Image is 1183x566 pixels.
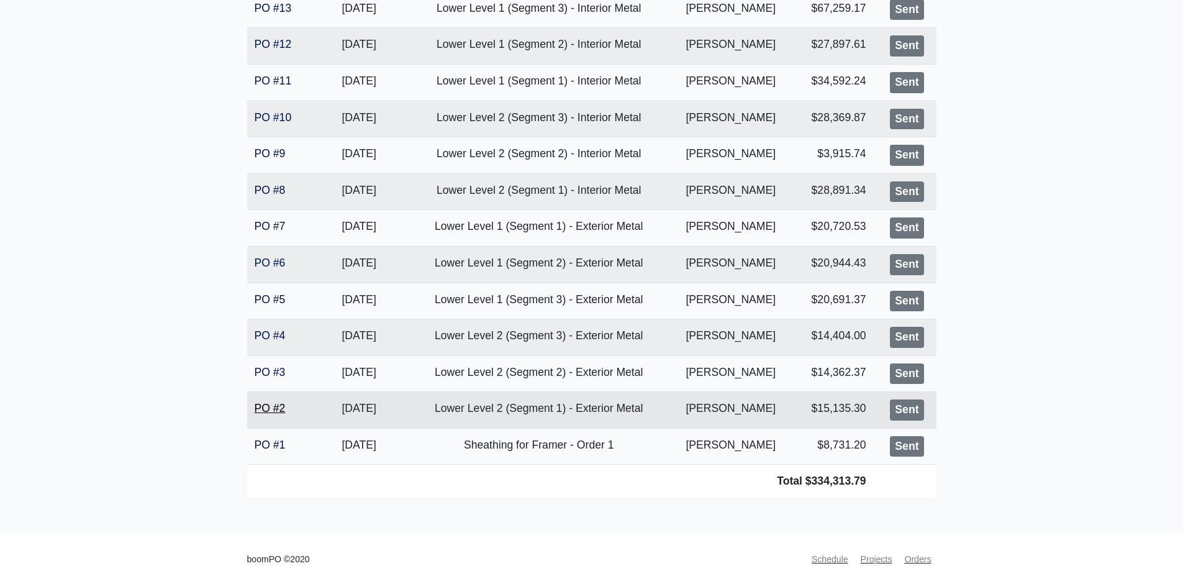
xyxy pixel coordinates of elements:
div: Sent [890,254,923,275]
td: $8,731.20 [792,428,874,465]
td: $20,691.37 [792,283,874,319]
td: [PERSON_NAME] [669,246,792,283]
td: $14,362.37 [792,355,874,392]
td: [DATE] [310,319,409,356]
td: Sheathing for Framer - Order 1 [408,428,669,465]
td: $28,369.87 [792,101,874,137]
td: [DATE] [310,283,409,319]
td: [PERSON_NAME] [669,64,792,101]
a: PO #7 [255,220,286,232]
td: [DATE] [310,428,409,465]
td: Lower Level 2 (Segment 1) - Interior Metal [408,173,669,210]
td: [PERSON_NAME] [669,173,792,210]
a: PO #10 [255,111,292,124]
td: [DATE] [310,137,409,174]
td: Lower Level 1 (Segment 2) - Exterior Metal [408,246,669,283]
td: [PERSON_NAME] [669,355,792,392]
a: PO #8 [255,184,286,196]
div: Sent [890,291,923,312]
a: PO #12 [255,38,292,50]
td: Lower Level 2 (Segment 3) - Exterior Metal [408,319,669,356]
div: Sent [890,436,923,457]
a: PO #5 [255,293,286,306]
td: [DATE] [310,64,409,101]
div: Sent [890,145,923,166]
td: Total $334,313.79 [247,465,874,498]
td: [PERSON_NAME] [669,210,792,247]
td: [PERSON_NAME] [669,392,792,429]
div: Sent [890,327,923,348]
td: [PERSON_NAME] [669,28,792,65]
td: [DATE] [310,246,409,283]
td: $28,891.34 [792,173,874,210]
td: [PERSON_NAME] [669,428,792,465]
div: Sent [890,399,923,421]
td: $20,720.53 [792,210,874,247]
a: PO #3 [255,366,286,378]
div: Sent [890,181,923,203]
a: PO #9 [255,147,286,160]
td: Lower Level 1 (Segment 1) - Interior Metal [408,64,669,101]
td: Lower Level 2 (Segment 1) - Exterior Metal [408,392,669,429]
td: [PERSON_NAME] [669,319,792,356]
td: $15,135.30 [792,392,874,429]
a: PO #11 [255,75,292,87]
a: PO #2 [255,402,286,414]
a: PO #1 [255,439,286,451]
div: Sent [890,363,923,385]
td: Lower Level 2 (Segment 3) - Interior Metal [408,101,669,137]
td: $34,592.24 [792,64,874,101]
td: $20,944.43 [792,246,874,283]
td: [DATE] [310,173,409,210]
td: Lower Level 2 (Segment 2) - Exterior Metal [408,355,669,392]
td: [DATE] [310,355,409,392]
div: Sent [890,72,923,93]
div: Sent [890,217,923,239]
td: [DATE] [310,210,409,247]
div: Sent [890,109,923,130]
td: [DATE] [310,392,409,429]
td: Lower Level 1 (Segment 1) - Exterior Metal [408,210,669,247]
td: [PERSON_NAME] [669,283,792,319]
td: [PERSON_NAME] [669,137,792,174]
td: [DATE] [310,101,409,137]
a: PO #6 [255,257,286,269]
td: [PERSON_NAME] [669,101,792,137]
td: [DATE] [310,28,409,65]
td: Lower Level 1 (Segment 2) - Interior Metal [408,28,669,65]
div: Sent [890,35,923,57]
td: $3,915.74 [792,137,874,174]
a: PO #4 [255,329,286,342]
td: $14,404.00 [792,319,874,356]
td: Lower Level 1 (Segment 3) - Exterior Metal [408,283,669,319]
td: $27,897.61 [792,28,874,65]
a: PO #13 [255,2,292,14]
td: Lower Level 2 (Segment 2) - Interior Metal [408,137,669,174]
